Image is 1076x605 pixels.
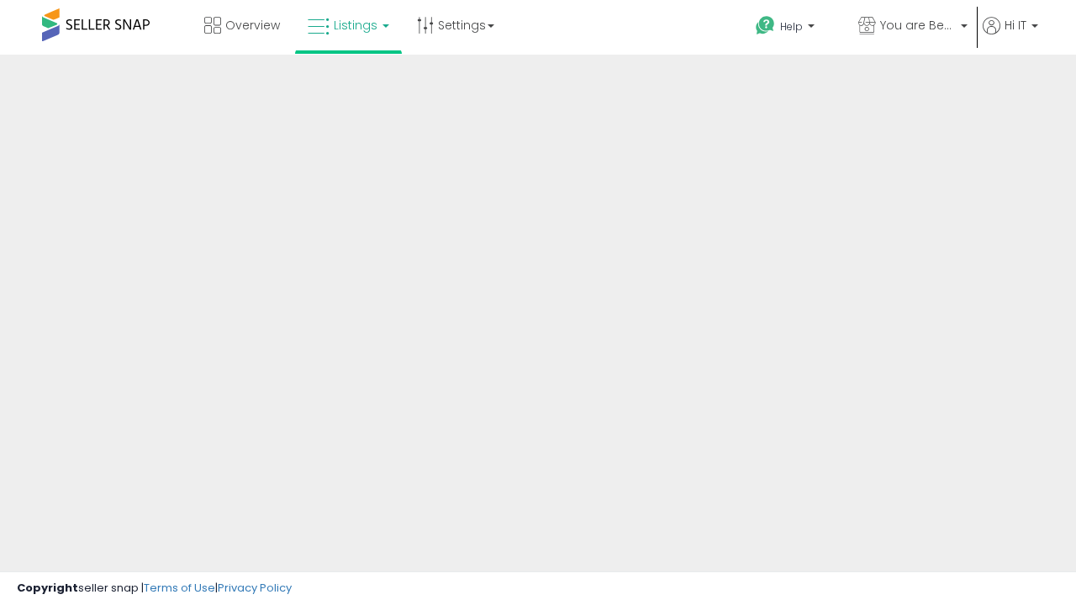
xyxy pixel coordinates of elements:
[780,19,803,34] span: Help
[17,580,78,596] strong: Copyright
[334,17,377,34] span: Listings
[225,17,280,34] span: Overview
[742,3,843,55] a: Help
[880,17,956,34] span: You are Beautiful ([GEOGRAPHIC_DATA])
[1005,17,1026,34] span: Hi IT
[983,17,1038,55] a: Hi IT
[755,15,776,36] i: Get Help
[218,580,292,596] a: Privacy Policy
[17,581,292,597] div: seller snap | |
[144,580,215,596] a: Terms of Use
